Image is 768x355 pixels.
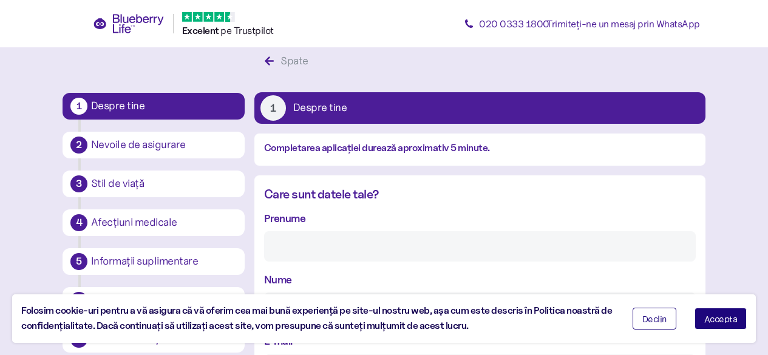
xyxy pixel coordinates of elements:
[220,24,274,36] font: pe Trustpilot
[91,215,177,229] font: Afecțiuni medicale
[76,217,83,228] font: 4
[76,100,82,112] font: 1
[63,209,245,236] button: 4Afecțiuni medicale
[63,132,245,158] button: 2Nevoile de asigurare
[293,101,347,114] font: Despre tine
[566,12,676,36] a: Trimiteți-ne un mesaj prin WhatsApp
[270,101,276,114] font: 1
[63,248,245,275] button: 5Informații suplimentare
[76,139,82,150] font: 2
[91,177,144,190] font: Stil de viață
[546,18,700,30] font: Trimiteți-ne un mesaj prin WhatsApp
[21,305,612,331] font: Folosim cookie-uri pentru a vă asigura că vă oferim cea mai bună experiență pe site-ul nostru web...
[91,138,186,151] font: Nevoile de asigurare
[63,171,245,197] button: 3Stil de viață
[264,212,306,225] font: Prenume
[479,18,549,30] font: 020 0333 1800
[264,187,379,201] font: Care sunt datele tale?
[91,99,145,112] font: Despre tine
[633,308,676,330] button: Refuzați cookie-urile
[182,25,219,36] font: Excelent
[91,293,155,306] font: Istoric familial
[254,49,322,74] button: Spate
[76,178,82,189] font: 3
[63,93,245,120] button: 1Despre tine
[264,273,292,286] font: Nume
[63,287,245,314] button: 6Istoric familial
[91,254,199,268] font: Informații suplimentare
[695,308,747,330] button: Acceptați cookie-urile
[452,12,562,36] a: 020 0333 1800
[642,313,667,325] font: Declin
[280,54,308,67] font: Spate
[254,92,705,124] button: 1Despre tine
[704,313,738,325] font: Accepta
[76,333,82,345] font: 7
[264,142,490,154] font: Completarea aplicației durează aproximativ 5 minute.
[76,255,82,267] font: 5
